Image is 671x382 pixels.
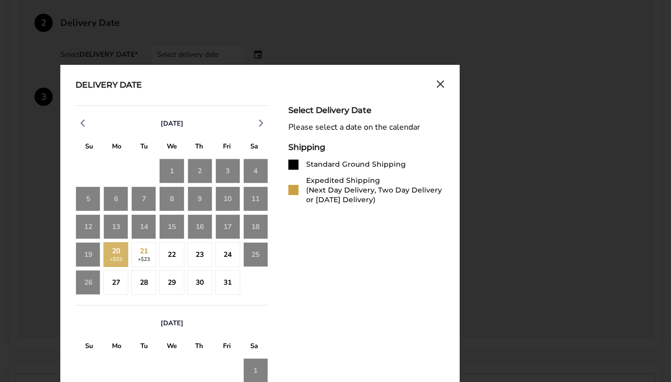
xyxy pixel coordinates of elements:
div: Shipping [288,142,444,152]
div: S [241,339,268,355]
div: Delivery Date [76,80,142,91]
div: Expedited Shipping (Next Day Delivery, Two Day Delivery or [DATE] Delivery) [306,176,444,205]
div: S [76,339,103,355]
div: F [213,140,240,156]
div: S [76,140,103,156]
div: W [158,339,185,355]
button: [DATE] [157,319,188,328]
div: F [213,339,240,355]
div: M [103,140,130,156]
div: T [131,339,158,355]
div: T [131,140,158,156]
span: [DATE] [161,119,183,128]
div: W [158,140,185,156]
div: Standard Ground Shipping [306,160,406,169]
div: Select Delivery Date [288,105,444,115]
button: [DATE] [157,119,188,128]
button: Close calendar [436,80,444,91]
div: T [185,339,213,355]
div: Please select a date on the calendar [288,123,444,132]
div: M [103,339,130,355]
span: [DATE] [161,319,183,328]
div: T [185,140,213,156]
div: S [241,140,268,156]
